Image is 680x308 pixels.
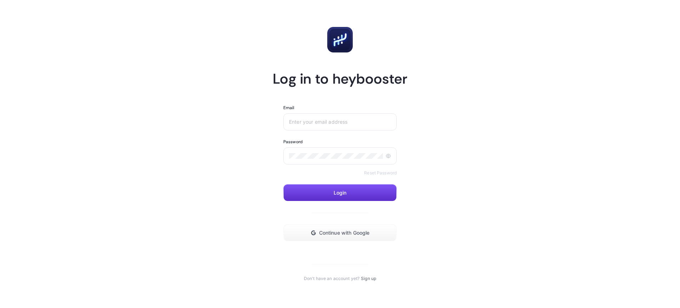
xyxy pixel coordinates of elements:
span: Continue with Google [319,230,370,236]
input: Enter your email address [289,119,391,125]
a: Reset Password [364,170,397,176]
label: Email [283,105,295,111]
button: Login [283,184,397,201]
a: Sign up [361,276,376,281]
label: Password [283,139,302,145]
span: Don't have an account yet? [304,276,359,281]
span: Login [334,190,347,196]
h1: Log in to heybooster [273,69,407,88]
button: Continue with Google [283,224,397,241]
